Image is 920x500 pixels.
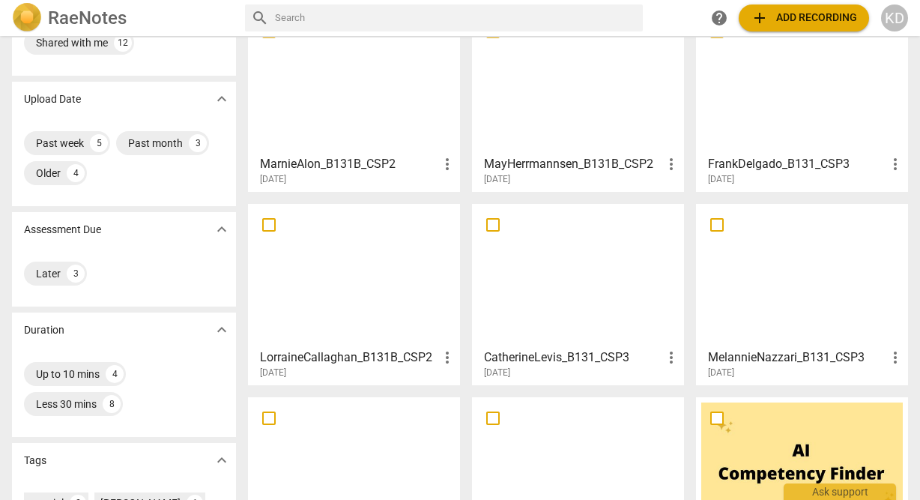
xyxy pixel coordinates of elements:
a: LorraineCallaghan_B131B_CSP2[DATE] [253,209,455,379]
h3: MayHerrmannsen_B131B_CSP2 [484,155,662,173]
h2: RaeNotes [48,7,127,28]
h3: CatherineLevis_B131_CSP3 [484,349,662,367]
button: Upload [739,4,869,31]
span: expand_more [213,451,231,469]
h3: LorraineCallaghan_B131B_CSP2 [260,349,438,367]
span: more_vert [662,155,680,173]
div: 3 [67,265,85,283]
div: Past week [36,136,84,151]
span: more_vert [438,155,456,173]
p: Assessment Due [24,222,101,238]
span: expand_more [213,90,231,108]
div: Later [36,266,61,281]
a: MelannieNazzari_B131_CSP3[DATE] [701,209,903,379]
div: 5 [90,134,108,152]
span: more_vert [886,155,904,173]
a: Help [706,4,733,31]
a: LogoRaeNotes [12,3,233,33]
span: expand_more [213,321,231,339]
div: Shared with me [36,35,108,50]
span: add [751,9,769,27]
span: help [710,9,728,27]
img: Logo [12,3,42,33]
div: Less 30 mins [36,397,97,412]
p: Upload Date [24,91,81,107]
h3: MelannieNazzari_B131_CSP3 [708,349,886,367]
input: Search [275,6,637,30]
a: FrankDelgado_B131_CSP3[DATE] [701,16,903,185]
button: KD [881,4,908,31]
span: [DATE] [260,367,286,379]
span: expand_more [213,220,231,238]
div: 12 [114,34,132,52]
p: Duration [24,322,64,338]
span: [DATE] [260,173,286,186]
h3: MarnieAlon_B131B_CSP2 [260,155,438,173]
h3: FrankDelgado_B131_CSP3 [708,155,886,173]
div: 8 [103,395,121,413]
span: [DATE] [708,173,734,186]
span: more_vert [662,349,680,367]
div: Past month [128,136,183,151]
button: Show more [211,218,233,241]
div: 4 [106,365,124,383]
div: 4 [67,164,85,182]
div: Older [36,166,61,181]
span: [DATE] [484,367,510,379]
button: Show more [211,449,233,472]
span: more_vert [438,349,456,367]
span: more_vert [886,349,904,367]
span: [DATE] [484,173,510,186]
a: MarnieAlon_B131B_CSP2[DATE] [253,16,455,185]
span: Add recording [751,9,857,27]
a: CatherineLevis_B131_CSP3[DATE] [477,209,679,379]
p: Tags [24,453,46,469]
span: search [251,9,269,27]
div: Ask support [784,484,896,500]
a: MayHerrmannsen_B131B_CSP2[DATE] [477,16,679,185]
button: Show more [211,88,233,110]
button: Show more [211,319,233,341]
div: 3 [189,134,207,152]
div: Up to 10 mins [36,367,100,382]
span: [DATE] [708,367,734,379]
